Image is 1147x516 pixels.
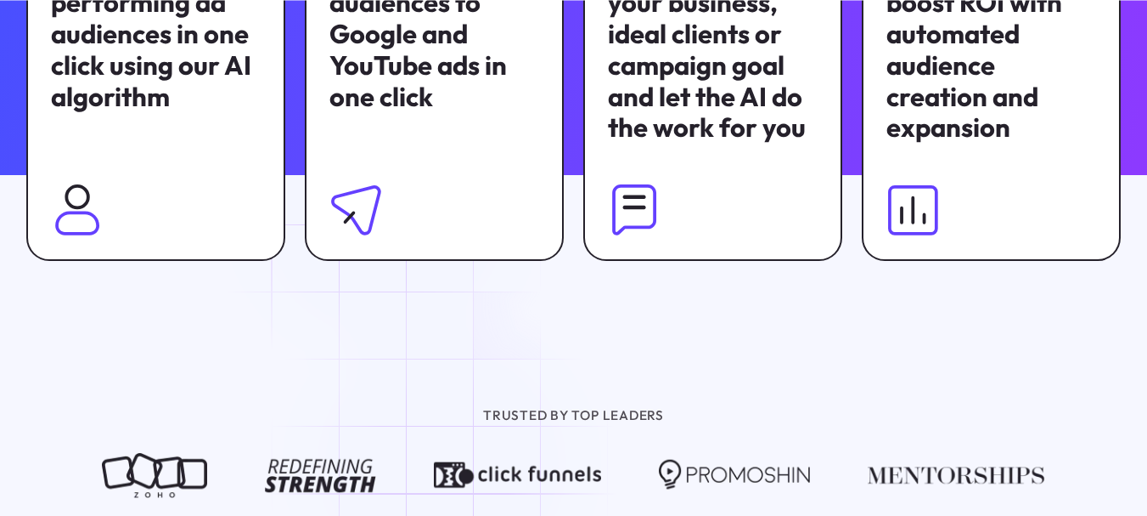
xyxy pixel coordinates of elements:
[868,452,1045,498] img: Mentorships
[659,452,810,498] img: Promoshin
[178,405,968,425] div: TRUSTED BY TOP LEADERS
[434,452,602,498] img: Click Funnels
[102,452,207,498] img: Zoho
[265,452,377,498] img: Redefining Strength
